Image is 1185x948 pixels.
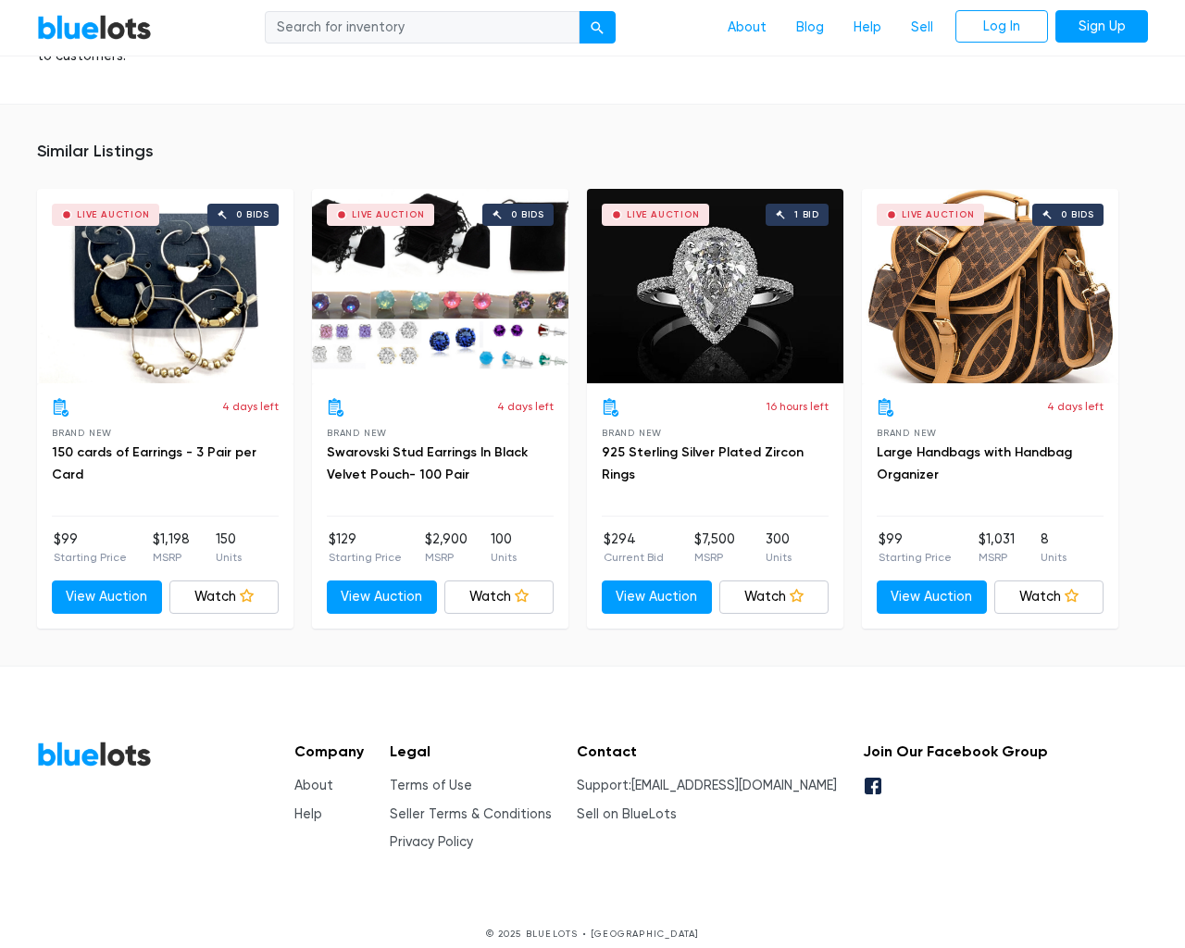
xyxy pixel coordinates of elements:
a: [EMAIL_ADDRESS][DOMAIN_NAME] [631,778,837,793]
p: Units [216,549,242,566]
span: Brand New [602,428,662,438]
div: 0 bids [236,210,269,219]
a: Large Handbags with Handbag Organizer [877,444,1072,482]
a: View Auction [52,580,162,614]
p: MSRP [425,549,468,566]
p: MSRP [694,549,735,566]
span: Brand New [327,428,387,438]
a: Live Auction 1 bid [587,189,843,383]
li: $2,900 [425,530,468,567]
div: 1 bid [794,210,819,219]
li: $99 [879,530,952,567]
a: 150 cards of Earrings - 3 Pair per Card [52,444,256,482]
a: Seller Terms & Conditions [390,806,552,822]
p: 4 days left [497,398,554,415]
div: Live Auction [352,210,425,219]
li: Support: [577,776,837,796]
a: BlueLots [37,14,152,41]
a: About [713,10,781,45]
p: 16 hours left [767,398,829,415]
p: Starting Price [329,549,402,566]
li: 8 [1041,530,1066,567]
a: Help [294,806,322,822]
p: 4 days left [1047,398,1104,415]
h5: Similar Listings [37,142,1148,162]
p: MSRP [979,549,1015,566]
h5: Company [294,742,364,760]
a: 925 Sterling Silver Plated Zircon Rings [602,444,804,482]
a: Watch [994,580,1104,614]
p: Starting Price [879,549,952,566]
div: Live Auction [77,210,150,219]
a: Sell [896,10,948,45]
a: Terms of Use [390,778,472,793]
a: Live Auction 0 bids [37,189,293,383]
li: 150 [216,530,242,567]
a: Privacy Policy [390,834,473,850]
a: About [294,778,333,793]
div: 0 bids [1061,210,1094,219]
a: Live Auction 0 bids [312,189,568,383]
li: $99 [54,530,127,567]
p: Starting Price [54,549,127,566]
a: Live Auction 0 bids [862,189,1118,383]
span: Brand New [877,428,937,438]
span: Brand New [52,428,112,438]
a: View Auction [602,580,712,614]
li: $294 [604,530,664,567]
li: $1,031 [979,530,1015,567]
a: Sell on BlueLots [577,806,677,822]
a: Log In [955,10,1048,44]
p: 4 days left [222,398,279,415]
p: Units [491,549,517,566]
p: Current Bid [604,549,664,566]
p: Units [1041,549,1066,566]
h5: Legal [390,742,552,760]
h5: Contact [577,742,837,760]
a: Swarovski Stud Earrings In Black Velvet Pouch- 100 Pair [327,444,528,482]
li: $1,198 [153,530,190,567]
a: Watch [719,580,829,614]
li: $7,500 [694,530,735,567]
li: 300 [766,530,792,567]
li: 100 [491,530,517,567]
input: Search for inventory [265,11,580,44]
p: Units [766,549,792,566]
p: MSRP [153,549,190,566]
li: $129 [329,530,402,567]
a: Help [839,10,896,45]
a: Watch [444,580,555,614]
div: Live Auction [627,210,700,219]
div: Live Auction [902,210,975,219]
a: Blog [781,10,839,45]
a: View Auction [327,580,437,614]
a: View Auction [877,580,987,614]
h5: Join Our Facebook Group [863,742,1048,760]
div: 0 bids [511,210,544,219]
a: Watch [169,580,280,614]
a: Sign Up [1055,10,1148,44]
p: © 2025 BLUELOTS • [GEOGRAPHIC_DATA] [37,927,1148,941]
a: BlueLots [37,741,152,767]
